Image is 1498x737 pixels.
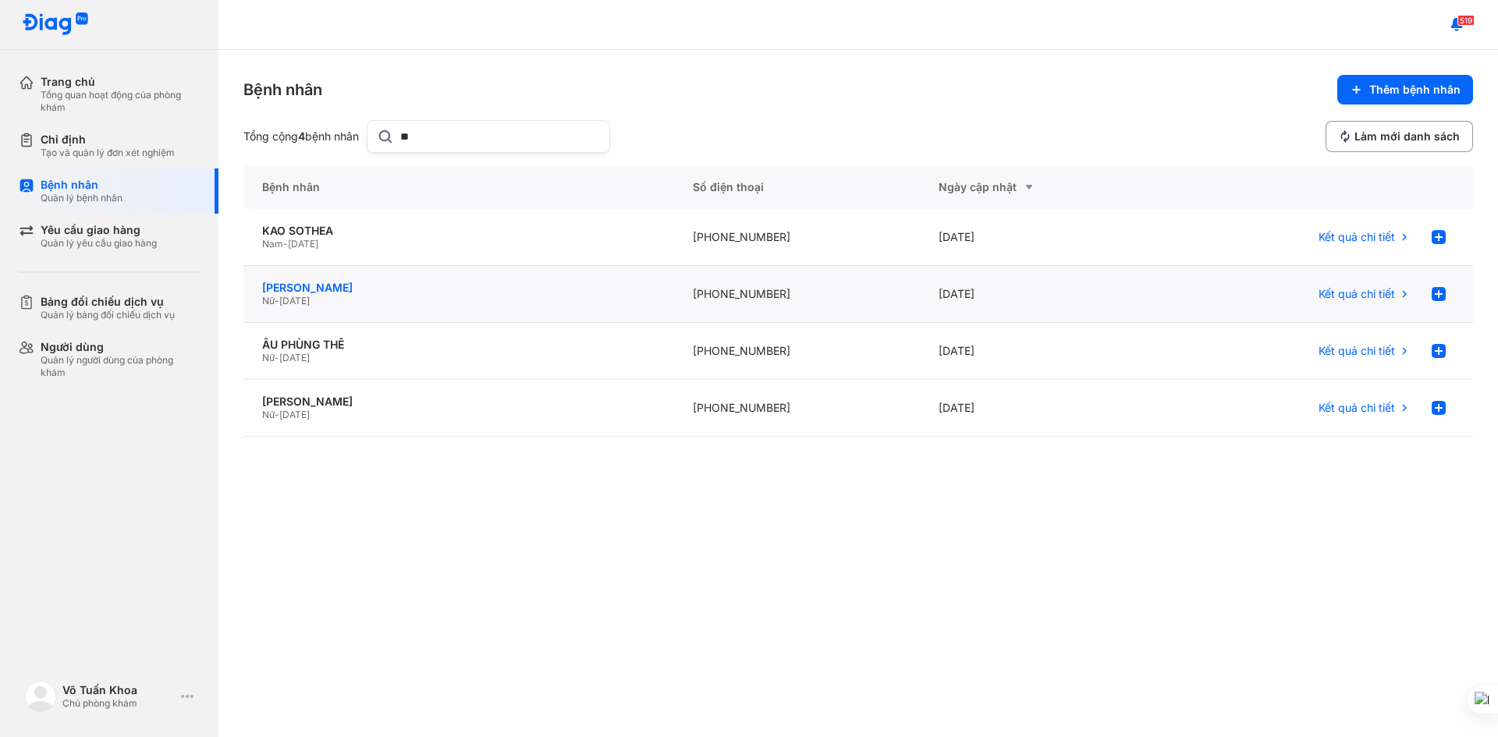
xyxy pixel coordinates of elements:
[243,165,674,209] div: Bệnh nhân
[298,129,305,143] span: 4
[674,165,920,209] div: Số điện thoại
[288,238,318,250] span: [DATE]
[262,281,655,295] div: [PERSON_NAME]
[283,238,288,250] span: -
[41,133,175,147] div: Chỉ định
[1319,401,1395,415] span: Kết quả chi tiết
[262,395,655,409] div: [PERSON_NAME]
[1319,344,1395,358] span: Kết quả chi tiết
[41,223,157,237] div: Yêu cầu giao hàng
[262,409,275,420] span: Nữ
[920,209,1166,266] div: [DATE]
[275,409,279,420] span: -
[920,380,1166,437] div: [DATE]
[262,338,655,352] div: ÂU PHÙNG THÊ
[62,697,175,710] div: Chủ phòng khám
[279,352,310,363] span: [DATE]
[41,237,157,250] div: Quản lý yêu cầu giao hàng
[262,238,283,250] span: Nam
[920,323,1166,380] div: [DATE]
[262,352,275,363] span: Nữ
[939,178,1147,197] div: Ngày cập nhật
[674,380,920,437] div: [PHONE_NUMBER]
[41,354,200,379] div: Quản lý người dùng của phòng khám
[41,75,200,89] div: Trang chủ
[1326,121,1473,152] button: Làm mới danh sách
[262,295,275,306] span: Nữ
[674,209,920,266] div: [PHONE_NUMBER]
[41,309,175,321] div: Quản lý bảng đối chiếu dịch vụ
[243,129,360,144] div: Tổng cộng bệnh nhân
[243,79,322,101] div: Bệnh nhân
[674,266,920,323] div: [PHONE_NUMBER]
[1354,129,1460,144] span: Làm mới danh sách
[1319,230,1395,244] span: Kết quả chi tiết
[674,323,920,380] div: [PHONE_NUMBER]
[1369,83,1461,97] span: Thêm bệnh nhân
[22,12,89,37] img: logo
[25,681,56,712] img: logo
[1319,287,1395,301] span: Kết quả chi tiết
[275,295,279,306] span: -
[41,89,200,114] div: Tổng quan hoạt động của phòng khám
[279,409,310,420] span: [DATE]
[1457,15,1475,26] span: 519
[41,147,175,159] div: Tạo và quản lý đơn xét nghiệm
[62,683,175,697] div: Võ Tuấn Khoa
[41,295,175,309] div: Bảng đối chiếu dịch vụ
[41,192,122,204] div: Quản lý bệnh nhân
[275,352,279,363] span: -
[41,340,200,354] div: Người dùng
[920,266,1166,323] div: [DATE]
[1337,75,1473,105] button: Thêm bệnh nhân
[279,295,310,306] span: [DATE]
[262,224,655,238] div: KAO SOTHEA
[41,178,122,192] div: Bệnh nhân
